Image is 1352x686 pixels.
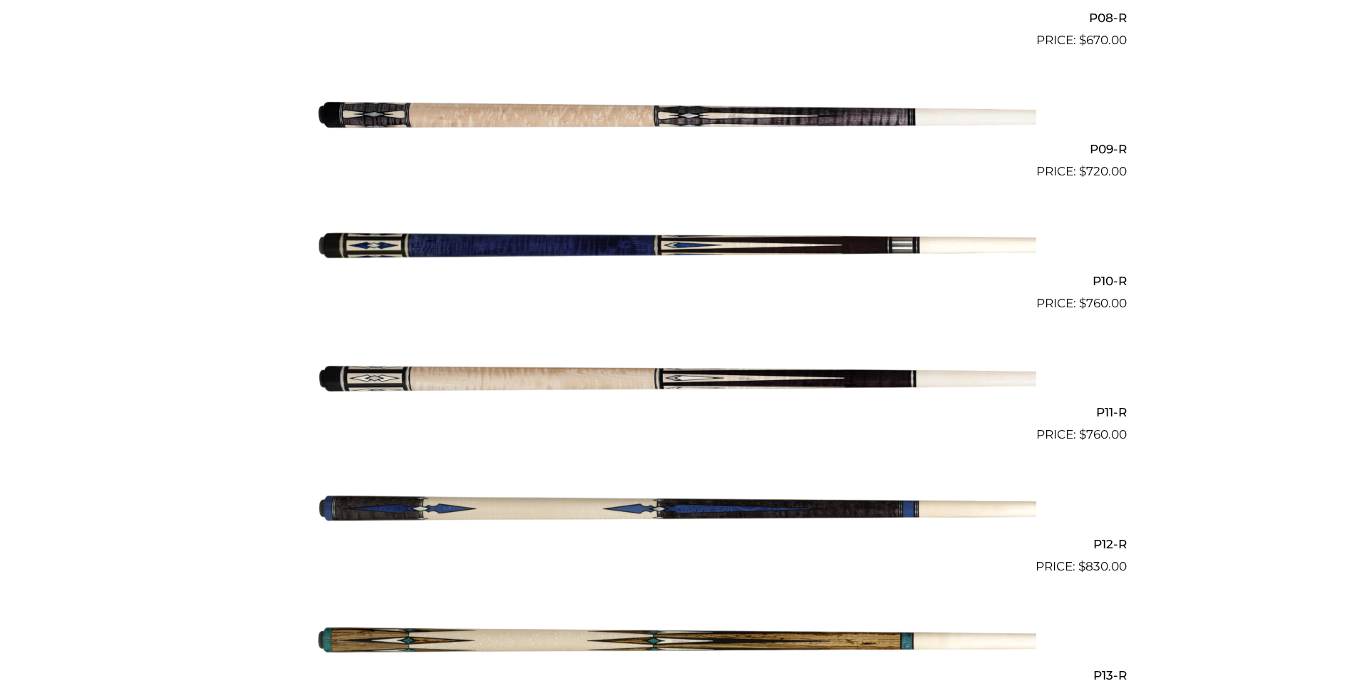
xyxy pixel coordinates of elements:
[1079,164,1127,178] bdi: 720.00
[1079,33,1086,47] span: $
[1079,296,1127,310] bdi: 760.00
[226,531,1127,557] h2: P12-R
[1079,164,1086,178] span: $
[316,319,1036,439] img: P11-R
[226,136,1127,163] h2: P09-R
[1078,559,1127,573] bdi: 830.00
[316,450,1036,570] img: P12-R
[316,187,1036,307] img: P10-R
[226,450,1127,575] a: P12-R $830.00
[1079,33,1127,47] bdi: 670.00
[226,267,1127,294] h2: P10-R
[226,5,1127,31] h2: P08-R
[1078,559,1085,573] span: $
[1079,427,1086,441] span: $
[1079,427,1127,441] bdi: 760.00
[316,56,1036,175] img: P09-R
[226,187,1127,312] a: P10-R $760.00
[1079,296,1086,310] span: $
[226,319,1127,444] a: P11-R $760.00
[226,56,1127,181] a: P09-R $720.00
[226,399,1127,426] h2: P11-R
